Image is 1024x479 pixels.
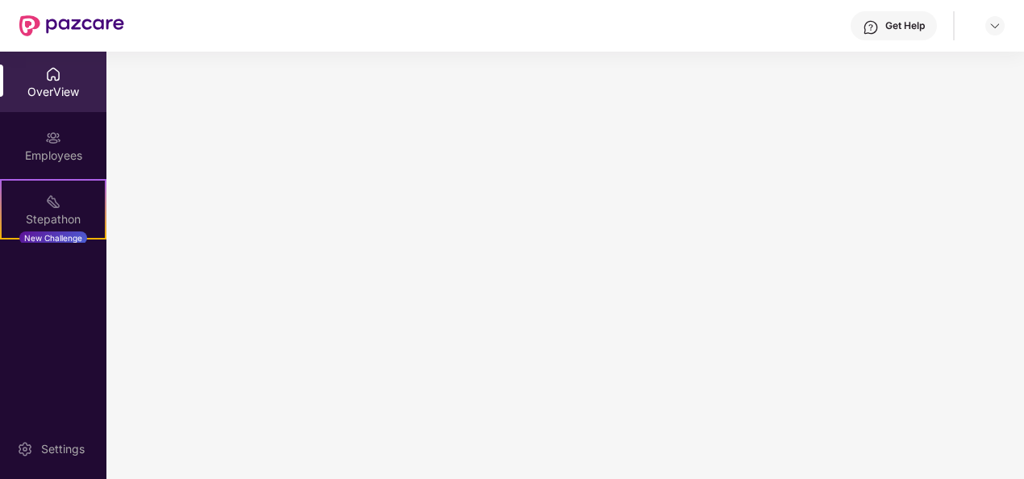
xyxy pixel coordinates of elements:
[989,19,1001,32] img: svg+xml;base64,PHN2ZyBpZD0iRHJvcGRvd24tMzJ4MzIiIHhtbG5zPSJodHRwOi8vd3d3LnczLm9yZy8yMDAwL3N2ZyIgd2...
[885,19,925,32] div: Get Help
[19,15,124,36] img: New Pazcare Logo
[45,130,61,146] img: svg+xml;base64,PHN2ZyBpZD0iRW1wbG95ZWVzIiB4bWxucz0iaHR0cDovL3d3dy53My5vcmcvMjAwMC9zdmciIHdpZHRoPS...
[863,19,879,35] img: svg+xml;base64,PHN2ZyBpZD0iSGVscC0zMngzMiIgeG1sbnM9Imh0dHA6Ly93d3cudzMub3JnLzIwMDAvc3ZnIiB3aWR0aD...
[36,441,89,457] div: Settings
[19,231,87,244] div: New Challenge
[45,194,61,210] img: svg+xml;base64,PHN2ZyB4bWxucz0iaHR0cDovL3d3dy53My5vcmcvMjAwMC9zdmciIHdpZHRoPSIyMSIgaGVpZ2h0PSIyMC...
[45,66,61,82] img: svg+xml;base64,PHN2ZyBpZD0iSG9tZSIgeG1sbnM9Imh0dHA6Ly93d3cudzMub3JnLzIwMDAvc3ZnIiB3aWR0aD0iMjAiIG...
[2,211,105,227] div: Stepathon
[17,441,33,457] img: svg+xml;base64,PHN2ZyBpZD0iU2V0dGluZy0yMHgyMCIgeG1sbnM9Imh0dHA6Ly93d3cudzMub3JnLzIwMDAvc3ZnIiB3aW...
